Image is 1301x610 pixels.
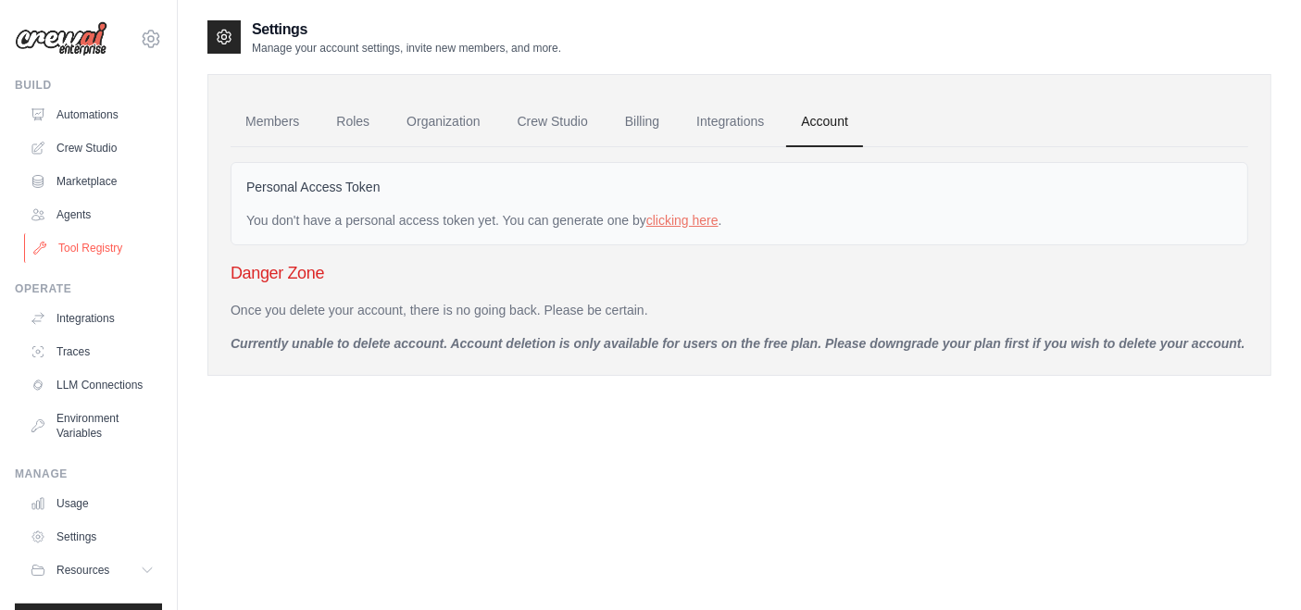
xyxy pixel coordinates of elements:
label: Personal Access Token [246,178,381,196]
div: Manage [15,467,162,481]
a: Integrations [22,304,162,333]
p: Once you delete your account, there is no going back. Please be certain. [231,301,1248,319]
a: Account [786,97,863,147]
a: Tool Registry [24,233,164,263]
a: Traces [22,337,162,367]
a: Organization [392,97,494,147]
a: Marketplace [22,167,162,196]
button: Resources [22,555,162,585]
a: Crew Studio [503,97,603,147]
a: Usage [22,489,162,518]
div: Build [15,78,162,93]
a: LLM Connections [22,370,162,400]
a: Agents [22,200,162,230]
div: Operate [15,281,162,296]
p: Manage your account settings, invite new members, and more. [252,41,561,56]
a: Billing [610,97,674,147]
a: clicking here [646,213,719,228]
a: Automations [22,100,162,130]
a: Crew Studio [22,133,162,163]
div: You don't have a personal access token yet. You can generate one by . [246,211,1232,230]
span: Resources [56,563,109,578]
a: Members [231,97,314,147]
h2: Settings [252,19,561,41]
a: Integrations [682,97,779,147]
p: Currently unable to delete account. Account deletion is only available for users on the free plan... [231,334,1248,353]
h3: Danger Zone [231,260,1248,286]
img: Logo [15,21,107,56]
a: Roles [321,97,384,147]
a: Settings [22,522,162,552]
a: Environment Variables [22,404,162,448]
